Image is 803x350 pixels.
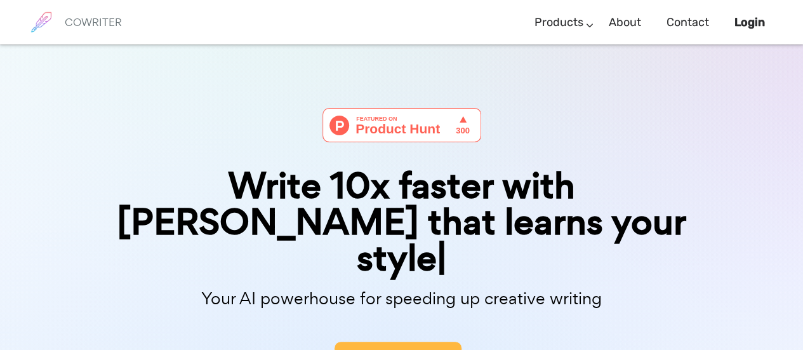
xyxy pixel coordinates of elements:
h6: COWRITER [65,17,122,28]
img: brand logo [25,6,57,38]
a: About [609,4,641,41]
b: Login [734,15,765,29]
a: Login [734,4,765,41]
img: Cowriter - Your AI buddy for speeding up creative writing | Product Hunt [322,108,481,142]
div: Write 10x faster with [PERSON_NAME] that learns your style [84,168,719,277]
p: Your AI powerhouse for speeding up creative writing [84,285,719,313]
a: Products [534,4,583,41]
a: Contact [667,4,709,41]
